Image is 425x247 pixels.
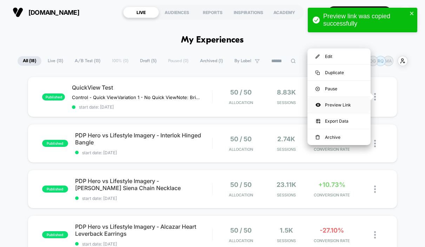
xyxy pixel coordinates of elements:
[195,7,231,18] div: REPORTS
[280,227,293,234] span: 1.5k
[72,95,202,100] span: Control - Quick ViewVariation 1 - No Quick ViewNote: Brighton released QV to production on [DATE]
[75,150,212,155] span: start date: [DATE]
[135,56,162,66] span: Draft ( 5 )
[307,65,371,80] div: Duplicate
[18,56,41,66] span: All ( 18 )
[75,223,212,237] span: PDP Hero vs Lifestyle Imagery - Alcazar Heart Leverback Earrings
[229,238,253,243] span: Allocation
[42,231,68,238] span: published
[230,181,252,188] span: 50 / 50
[307,129,371,145] div: Archive
[399,6,412,19] div: AA
[378,58,384,64] p: RQ
[265,238,307,243] span: Sessions
[265,147,307,152] span: Sessions
[75,177,212,191] span: PDP Hero vs Lifestyle Imagery - [PERSON_NAME] Siena Chain Necklace
[323,13,407,27] div: Preview link was copied successfully
[265,193,307,197] span: Sessions
[374,186,376,193] img: close
[11,7,81,18] button: [DOMAIN_NAME]
[374,231,376,239] img: close
[266,7,302,18] div: ACADEMY
[385,58,392,64] p: MA
[307,97,371,113] div: Preview Link
[311,238,353,243] span: CONVERSION RATE
[75,196,212,201] span: start date: [DATE]
[72,104,212,110] span: start date: [DATE]
[265,100,307,105] span: Sessions
[13,7,23,18] img: Visually logo
[42,186,68,193] span: published
[42,140,68,147] span: published
[307,113,371,129] div: Export Data
[316,87,320,91] img: menu
[229,193,253,197] span: Allocation
[397,5,414,20] button: AA
[231,7,266,18] div: INSPIRATIONS
[318,181,345,188] span: +10.73%
[311,147,353,152] span: CONVERSION RATE
[195,56,228,66] span: Archived ( 1 )
[277,181,296,188] span: 23.11k
[28,9,79,16] span: [DOMAIN_NAME]
[234,58,251,64] span: By Label
[230,227,252,234] span: 50 / 50
[277,135,295,143] span: 2.74k
[311,193,353,197] span: CONVERSION RATE
[72,84,212,91] span: QuickView Test
[42,56,68,66] span: Live ( 13 )
[123,7,159,18] div: LIVE
[307,81,371,97] div: Pause
[42,93,65,100] span: published
[181,35,244,45] h1: My Experiences
[316,135,320,140] img: menu
[230,89,252,96] span: 50 / 50
[75,132,212,146] span: PDP Hero vs Lifestyle Imagery - Interlok Hinged Bangle
[229,147,253,152] span: Allocation
[316,54,320,59] img: menu
[277,89,296,96] span: 8.83k
[320,227,344,234] span: -27.10%
[75,241,212,247] span: start date: [DATE]
[374,140,376,147] img: close
[316,71,320,75] img: menu
[410,11,414,17] button: close
[307,48,371,64] div: Edit
[374,93,376,100] img: close
[159,7,195,18] div: AUDIENCES
[229,100,253,105] span: Allocation
[69,56,106,66] span: A/B Test ( 13 )
[230,135,252,143] span: 50 / 50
